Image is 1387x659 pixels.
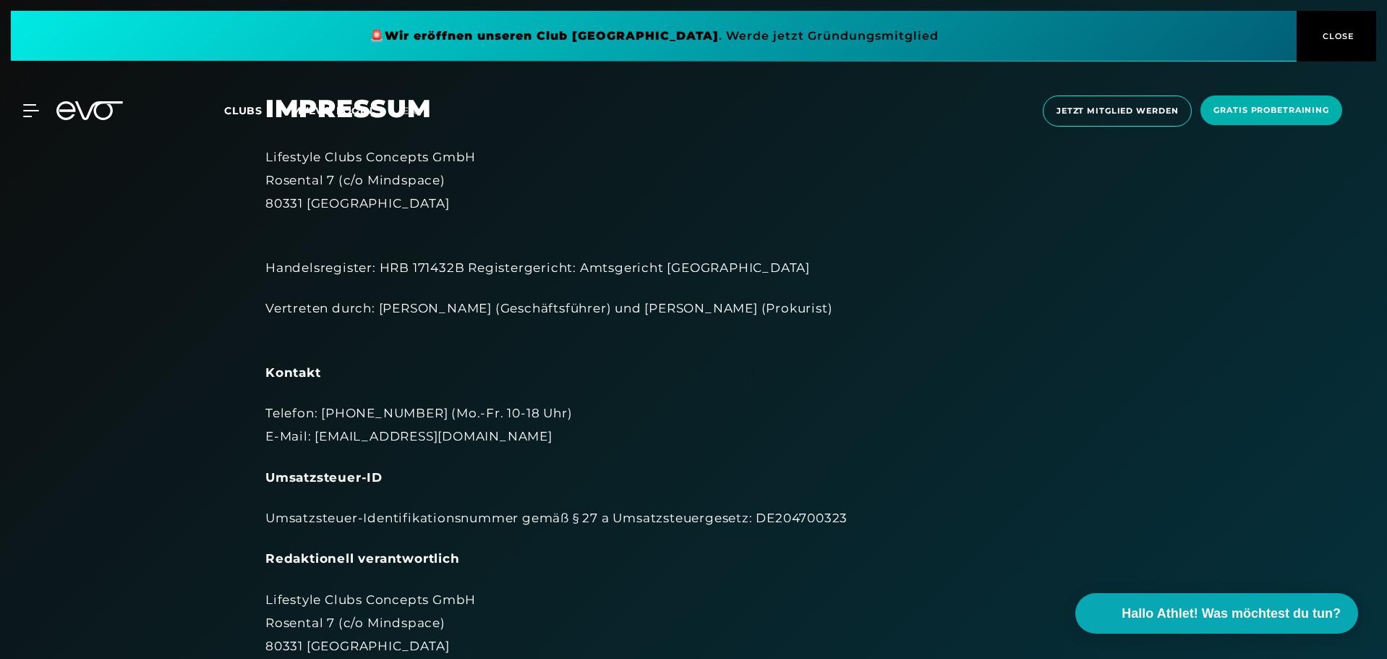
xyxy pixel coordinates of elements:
span: en [402,104,418,117]
a: Clubs [224,103,291,117]
a: Jetzt Mitglied werden [1038,95,1196,127]
div: Lifestyle Clubs Concepts GmbH Rosental 7 (c/o Mindspace) 80331 [GEOGRAPHIC_DATA] [265,145,1122,216]
div: Lifestyle Clubs Concepts GmbH Rosental 7 (c/o Mindspace) 80331 [GEOGRAPHIC_DATA] [265,588,1122,658]
a: en [402,103,435,119]
span: Gratis Probetraining [1213,104,1329,116]
span: Jetzt Mitglied werden [1057,105,1178,117]
div: Handelsregister: HRB 171432B Registergericht: Amtsgericht [GEOGRAPHIC_DATA] [265,233,1122,280]
a: MYEVO LOGIN [291,104,373,117]
a: Gratis Probetraining [1196,95,1347,127]
div: Vertreten durch: [PERSON_NAME] (Geschäftsführer) und [PERSON_NAME] (Prokurist) [265,297,1122,344]
div: Telefon: [PHONE_NUMBER] (Mo.-Fr. 10-18 Uhr) E-Mail: [EMAIL_ADDRESS][DOMAIN_NAME] [265,401,1122,448]
div: Umsatzsteuer-Identifikationsnummer gemäß § 27 a Umsatzsteuergesetz: DE204700323 [265,506,1122,530]
span: CLOSE [1319,30,1354,43]
button: Hallo Athlet! Was möchtest du tun? [1075,593,1358,634]
span: Hallo Athlet! Was möchtest du tun? [1122,604,1341,624]
strong: Kontakt [265,365,321,380]
span: Clubs [224,104,263,117]
strong: Umsatzsteuer-ID [265,470,383,485]
strong: Redaktionell verantwortlich [265,551,460,566]
button: CLOSE [1297,11,1376,61]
